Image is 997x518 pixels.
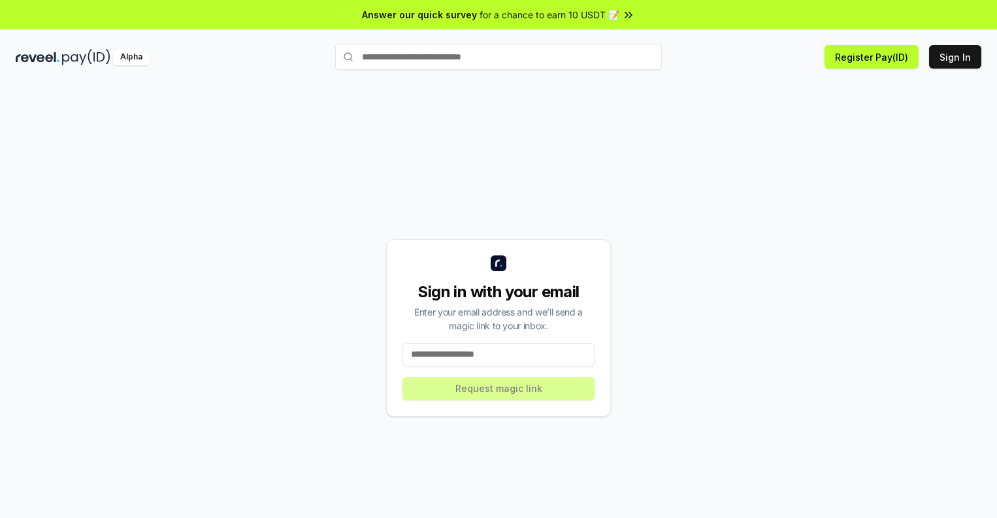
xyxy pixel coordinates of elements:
div: Sign in with your email [402,282,595,302]
img: reveel_dark [16,49,59,65]
button: Register Pay(ID) [825,45,919,69]
button: Sign In [929,45,981,69]
span: for a chance to earn 10 USDT 📝 [480,8,619,22]
div: Alpha [113,49,150,65]
div: Enter your email address and we’ll send a magic link to your inbox. [402,305,595,332]
img: logo_small [491,255,506,271]
span: Answer our quick survey [362,8,477,22]
img: pay_id [62,49,110,65]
